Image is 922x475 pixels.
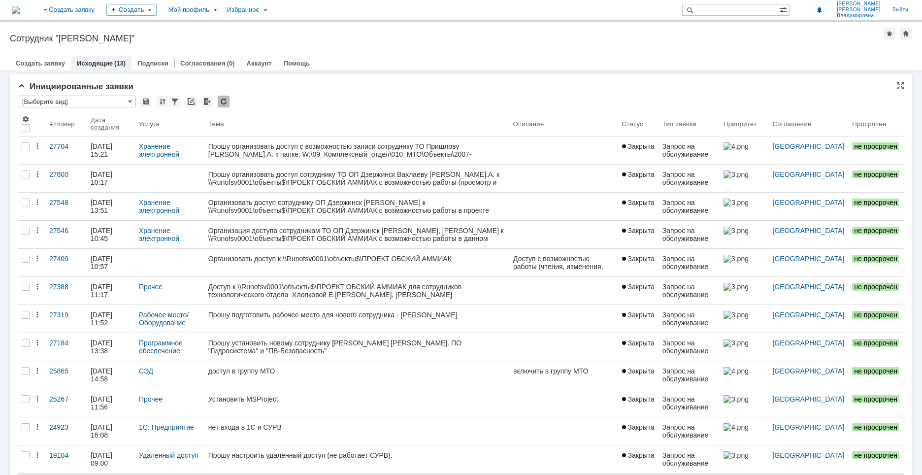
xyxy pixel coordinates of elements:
[724,120,757,128] div: Приоритет
[45,249,87,276] a: 27409
[773,367,845,375] a: [GEOGRAPHIC_DATA]
[720,221,769,248] a: 3.png
[837,1,881,7] span: [PERSON_NAME]
[852,339,899,347] span: не просрочен
[114,60,126,67] div: (13)
[773,199,845,206] a: [GEOGRAPHIC_DATA]
[659,361,720,389] a: Запрос на обслуживание
[848,277,904,305] a: не просрочен
[12,6,20,14] a: Перейти на домашнюю страницу
[659,389,720,417] a: Запрос на обслуживание
[33,451,41,459] div: Действия
[18,82,133,91] span: Инициированные заявки
[247,60,272,67] a: Аккаунт
[618,136,659,164] a: Закрыта
[204,333,509,361] a: Прошу установить новому сотруднику [PERSON_NAME] [PERSON_NAME]. ПО "Гидросистема" и "ПВ-Безопасно...
[618,277,659,305] a: Закрыта
[208,283,505,299] div: Доступ к \\Runofsv0001\объекты$\ПРОЕКТ ОБСКИЙ АММИАК для сотрудников технологического отдела Хлоп...
[662,120,696,128] div: Тип заявки
[848,221,904,248] a: не просрочен
[91,283,114,299] div: [DATE] 11:17
[852,142,899,150] span: не просрочен
[848,305,904,333] a: не просрочен
[622,283,655,291] span: Закрыта
[137,60,168,67] a: Подписки
[720,249,769,276] a: 3.png
[900,28,912,39] div: Сделать домашней страницей
[724,367,748,375] img: 4.png
[33,367,41,375] div: Действия
[618,417,659,445] a: Закрыта
[218,96,230,107] div: Обновлять список
[33,283,41,291] div: Действия
[180,60,226,67] a: Согласования
[659,417,720,445] a: Запрос на обслуживание
[852,423,899,431] span: не просрочен
[724,199,748,206] img: 3.png
[87,111,135,136] th: Дата создания
[622,227,655,235] span: Закрыта
[773,423,845,431] a: [GEOGRAPHIC_DATA]
[208,255,505,263] div: Организовать доступ к \\Runofsv0001\объекты$\ПРОЕКТ ОБСКИЙ АММИАК
[139,283,163,291] a: Прочее
[662,283,716,299] div: Запрос на обслуживание
[87,221,135,248] a: [DATE] 10:45
[618,389,659,417] a: Закрыта
[49,199,83,206] div: 27548
[208,451,505,459] div: Прошу настроить удаленный доступ (не работает СУРВ).
[49,367,83,375] div: 25865
[662,339,716,355] div: Запрос на обслуживание
[724,227,748,235] img: 3.png
[659,445,720,473] a: Запрос на обслуживание
[622,199,655,206] span: Закрыта
[208,339,505,355] div: Прошу установить новому сотруднику [PERSON_NAME] [PERSON_NAME]. ПО "Гидросистема" и "ПВ-Безопасно...
[773,255,845,263] a: [GEOGRAPHIC_DATA]
[848,193,904,220] a: не просрочен
[139,227,181,250] a: Хранение электронной информации
[12,6,20,14] img: logo
[91,199,114,214] div: [DATE] 13:51
[848,389,904,417] a: не просрочен
[720,136,769,164] a: 4.png
[87,417,135,445] a: [DATE] 16:08
[77,60,113,67] a: Исходящие
[662,395,716,411] div: Запрос на обслуживание
[724,311,748,319] img: 3.png
[622,339,655,347] span: Закрыта
[208,142,505,158] div: Прошу организовать доступ с возможностью записи сотруднику ТО Пришлову [PERSON_NAME].А. к папке: ...
[33,423,41,431] div: Действия
[204,193,509,220] a: Организовать доступ сотруднику ОП Дзержинск [PERSON_NAME] к \\Runofsv0001\объекты$\ПРОЕКТ ОБСКИЙ ...
[773,451,845,459] a: [GEOGRAPHIC_DATA]
[659,333,720,361] a: Запрос на обслуживание
[720,111,769,136] th: Приоритет
[622,423,655,431] span: Закрыта
[87,333,135,361] a: [DATE] 13:38
[852,395,899,403] span: не просрочен
[91,339,114,355] div: [DATE] 13:38
[724,339,748,347] img: 3.png
[204,361,509,389] a: доступ в группу МТО
[618,249,659,276] a: Закрыта
[773,227,845,235] a: [GEOGRAPHIC_DATA]
[724,283,748,291] img: 3.png
[659,136,720,164] a: Запрос на обслуживание
[720,417,769,445] a: 4.png
[139,142,181,166] a: Хранение электронной информации
[659,249,720,276] a: Запрос на обслуживание
[618,221,659,248] a: Закрыта
[659,277,720,305] a: Запрос на обслуживание
[618,361,659,389] a: Закрыта
[848,333,904,361] a: не просрочен
[662,227,716,242] div: Запрос на обслуживание
[852,199,899,206] span: не просрочен
[622,451,655,459] span: Закрыта
[10,34,884,43] div: Сотрудник "[PERSON_NAME]"
[140,96,152,107] div: Сохранить вид
[662,142,716,158] div: Запрос на обслуживание
[662,170,716,186] div: Запрос на обслуживание
[208,367,505,375] div: доступ в группу МТО
[208,395,505,403] div: Установить MSProject
[139,423,194,431] a: 1С: Предприятие
[618,111,659,136] th: Статус
[139,367,153,375] a: СЭД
